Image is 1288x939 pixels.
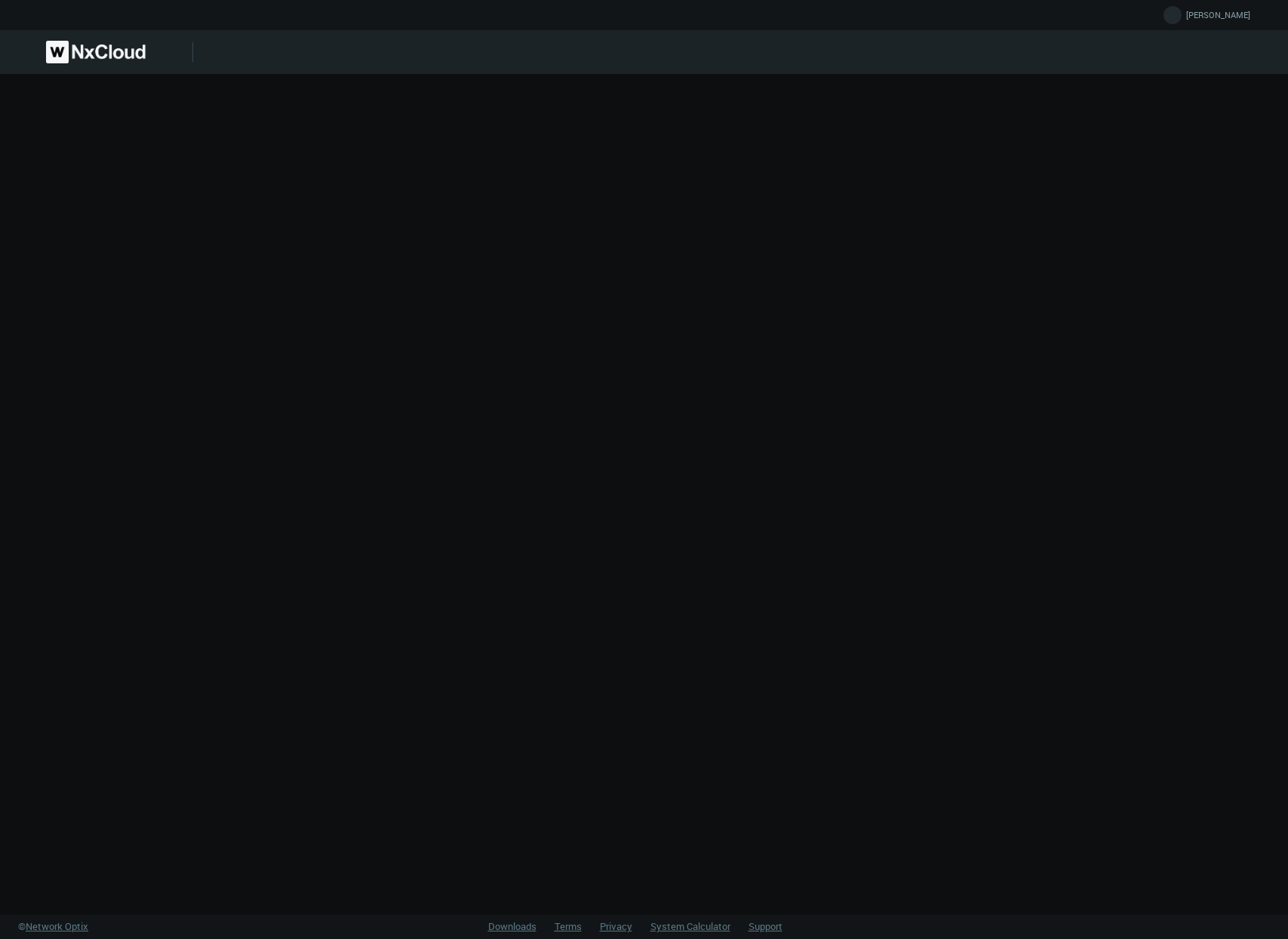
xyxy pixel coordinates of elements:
a: ©Network Optix [18,919,88,934]
a: Support [749,919,782,933]
a: System Calculator [650,919,730,933]
a: Terms [555,919,582,933]
a: Downloads [488,919,536,933]
span: Network Optix [26,919,88,933]
a: Privacy [600,919,632,933]
span: [PERSON_NAME] [1186,9,1250,26]
img: Nx Cloud logo [46,41,146,63]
